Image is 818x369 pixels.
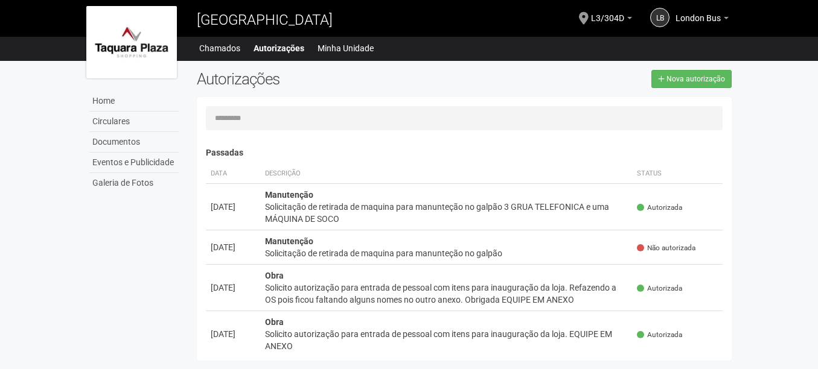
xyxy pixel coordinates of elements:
[197,70,455,88] h2: Autorizações
[206,164,260,184] th: Data
[199,40,240,57] a: Chamados
[265,236,313,246] strong: Manutenção
[211,241,255,253] div: [DATE]
[211,201,255,213] div: [DATE]
[89,132,179,153] a: Documentos
[265,247,628,259] div: Solicitação de retirada de maquina para manunteção no galpão
[632,164,723,184] th: Status
[211,282,255,294] div: [DATE]
[265,201,628,225] div: Solicitação de retirada de maquina para manunteção no galpão 3 GRUA TELEFONICA e uma MÁQUINA DE SOCO
[637,243,695,253] span: Não autorizada
[318,40,374,57] a: Minha Unidade
[265,190,313,200] strong: Manutenção
[650,8,669,27] a: LB
[591,2,624,23] span: L3/304D
[265,282,628,306] div: Solicito autorização para entrada de pessoal com itens para inauguração da loja. Refazendo a OS p...
[254,40,304,57] a: Autorizações
[89,91,179,112] a: Home
[89,173,179,193] a: Galeria de Fotos
[265,271,284,280] strong: Obra
[265,328,628,352] div: Solicito autorização para entrada de pessoal com itens para inauguração da loja. EQUIPE EM ANEXO
[637,203,682,213] span: Autorizada
[651,70,732,88] a: Nova autorização
[197,11,333,28] span: [GEOGRAPHIC_DATA]
[676,2,721,23] span: London Bus
[89,153,179,173] a: Eventos e Publicidade
[260,164,633,184] th: Descrição
[666,75,725,83] span: Nova autorização
[637,330,682,340] span: Autorizada
[591,15,632,25] a: L3/304D
[265,317,284,327] strong: Obra
[637,283,682,294] span: Autorizada
[206,148,723,157] h4: Passadas
[211,328,255,340] div: [DATE]
[89,112,179,132] a: Circulares
[86,6,177,78] img: logo.jpg
[676,15,729,25] a: London Bus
